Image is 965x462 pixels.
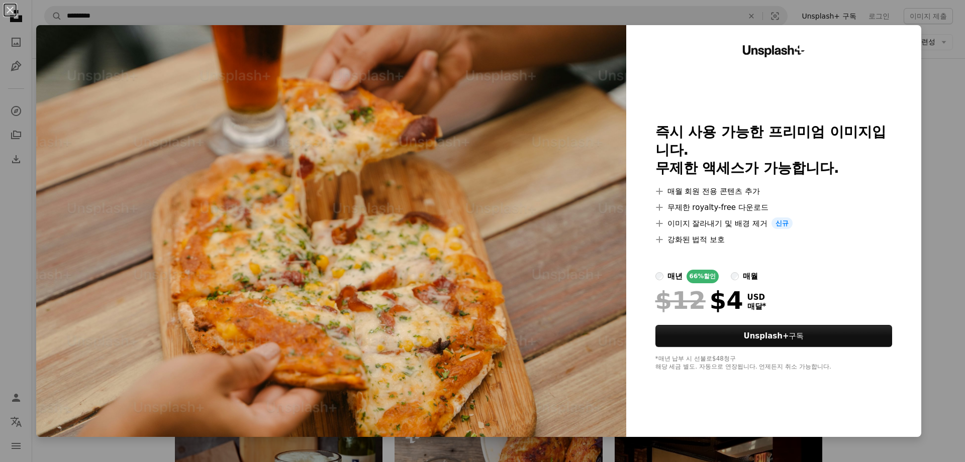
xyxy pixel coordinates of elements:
[655,287,706,313] span: $12
[655,201,893,213] li: 무제한 royalty-free 다운로드
[655,185,893,197] li: 매월 회원 전용 콘텐츠 추가
[743,270,758,282] div: 매월
[655,234,893,246] li: 강화된 법적 보호
[687,270,719,283] div: 66% 할인
[747,293,766,302] span: USD
[655,123,893,177] h2: 즉시 사용 가능한 프리미엄 이미지입니다. 무제한 액세스가 가능합니다.
[655,217,893,229] li: 이미지 잘라내기 및 배경 제거
[731,272,739,280] input: 매월
[744,331,789,340] strong: Unsplash+
[655,325,893,347] button: Unsplash+구독
[655,272,663,280] input: 매년66%할인
[655,287,743,313] div: $4
[771,217,793,229] span: 신규
[655,355,893,371] div: *매년 납부 시 선불로 $48 청구 해당 세금 별도. 자동으로 연장됩니다. 언제든지 취소 가능합니다.
[667,270,683,282] div: 매년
